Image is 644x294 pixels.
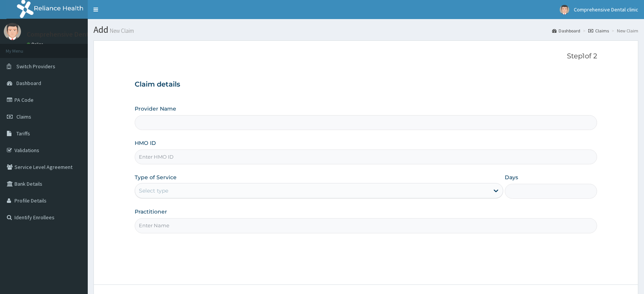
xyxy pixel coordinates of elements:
input: Enter HMO ID [135,149,597,164]
a: Dashboard [552,27,580,34]
h3: Claim details [135,80,597,89]
h1: Add [93,25,638,35]
label: Provider Name [135,105,176,112]
a: Claims [588,27,609,34]
small: New Claim [108,28,134,34]
a: Online [27,42,45,47]
span: Switch Providers [16,63,55,70]
p: Comprehensive Dental clinic [27,31,112,38]
label: Days [505,174,518,181]
li: New Claim [610,27,638,34]
span: Dashboard [16,80,41,87]
span: Tariffs [16,130,30,137]
img: User Image [560,5,569,14]
input: Enter Name [135,218,597,233]
div: Select type [139,187,168,194]
label: Type of Service [135,174,177,181]
span: Comprehensive Dental clinic [574,6,638,13]
img: User Image [4,23,21,40]
label: Practitioner [135,208,167,215]
span: Claims [16,113,31,120]
p: Step 1 of 2 [135,52,597,61]
label: HMO ID [135,139,156,147]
